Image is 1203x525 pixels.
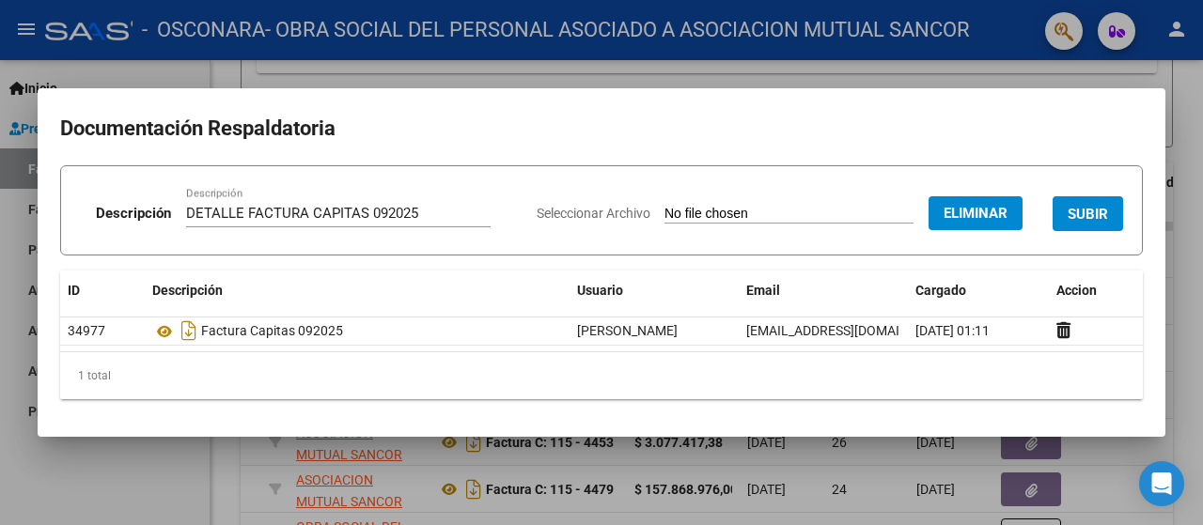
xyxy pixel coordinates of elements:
span: Descripción [152,283,223,298]
datatable-header-cell: Accion [1049,270,1143,311]
h2: Documentación Respaldatoria [60,111,1143,147]
span: [EMAIL_ADDRESS][DOMAIN_NAME] [746,323,955,338]
i: Descargar documento [177,316,201,346]
span: Cargado [915,283,966,298]
button: Eliminar [929,196,1023,230]
span: Email [746,283,780,298]
button: SUBIR [1053,196,1123,231]
datatable-header-cell: Email [739,270,908,311]
span: ID [68,283,80,298]
span: [PERSON_NAME] [577,323,678,338]
span: Accion [1056,283,1097,298]
span: 34977 [68,323,105,338]
datatable-header-cell: ID [60,270,145,311]
div: Open Intercom Messenger [1139,461,1184,506]
span: [DATE] 01:11 [915,323,990,338]
span: SUBIR [1068,206,1108,223]
datatable-header-cell: Usuario [570,270,739,311]
p: Descripción [96,203,171,224]
span: Eliminar [944,205,1008,222]
div: 1 total [60,352,1143,399]
div: Factura Capitas 092025 [152,316,562,346]
datatable-header-cell: Descripción [145,270,570,311]
span: Usuario [577,283,623,298]
datatable-header-cell: Cargado [908,270,1049,311]
span: Seleccionar Archivo [537,206,650,221]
